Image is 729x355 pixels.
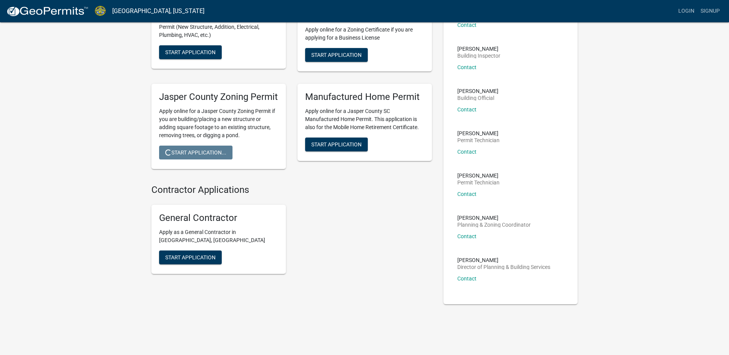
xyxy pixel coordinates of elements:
[457,191,477,197] a: Contact
[457,149,477,155] a: Contact
[457,138,500,143] p: Permit Technician
[159,228,278,244] p: Apply as a General Contractor in [GEOGRAPHIC_DATA], [GEOGRAPHIC_DATA]
[457,264,550,270] p: Director of Planning & Building Services
[151,184,432,196] h4: Contractor Applications
[457,173,500,178] p: [PERSON_NAME]
[305,138,368,151] button: Start Application
[159,91,278,103] h5: Jasper County Zoning Permit
[697,4,723,18] a: Signup
[457,64,477,70] a: Contact
[159,45,222,59] button: Start Application
[159,250,222,264] button: Start Application
[457,88,498,94] p: [PERSON_NAME]
[457,180,500,185] p: Permit Technician
[305,91,424,103] h5: Manufactured Home Permit
[165,149,226,156] span: Start Application...
[457,233,477,239] a: Contact
[457,106,477,113] a: Contact
[305,26,424,42] p: Apply online for a Zoning Certificate if you are applying for a Business License
[457,215,531,221] p: [PERSON_NAME]
[165,254,216,260] span: Start Application
[305,107,424,131] p: Apply online for a Jasper County SC Manufactured Home Permit. This application is also for the Mo...
[159,15,278,39] p: Apply online for a Jasper County SC Building Permit (New Structure, Addition, Electrical, Plumbin...
[151,184,432,280] wm-workflow-list-section: Contractor Applications
[457,131,500,136] p: [PERSON_NAME]
[305,48,368,62] button: Start Application
[457,275,477,282] a: Contact
[311,141,362,148] span: Start Application
[457,22,477,28] a: Contact
[159,107,278,139] p: Apply online for a Jasper County Zoning Permit if you are building/placing a new structure or add...
[95,6,106,16] img: Jasper County, South Carolina
[457,222,531,227] p: Planning & Zoning Coordinator
[112,5,204,18] a: [GEOGRAPHIC_DATA], [US_STATE]
[311,52,362,58] span: Start Application
[159,212,278,224] h5: General Contractor
[165,49,216,55] span: Start Application
[159,146,232,159] button: Start Application...
[457,257,550,263] p: [PERSON_NAME]
[457,46,500,51] p: [PERSON_NAME]
[457,95,498,101] p: Building Official
[675,4,697,18] a: Login
[457,53,500,58] p: Building Inspector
